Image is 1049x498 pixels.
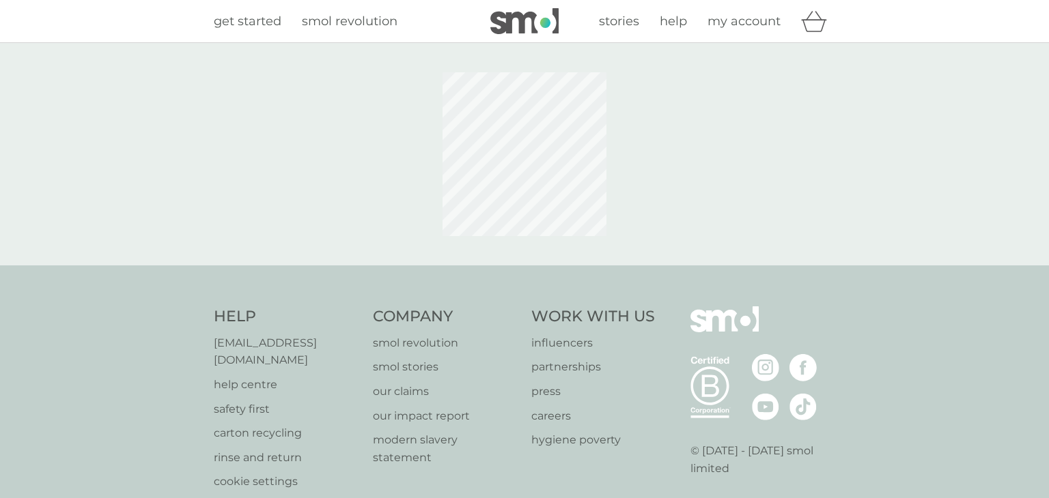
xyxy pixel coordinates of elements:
[490,8,559,34] img: smol
[214,14,281,29] span: get started
[660,14,687,29] span: help
[302,14,397,29] span: smol revolution
[373,358,518,376] a: smol stories
[531,306,655,327] h4: Work With Us
[752,393,779,420] img: visit the smol Youtube page
[531,407,655,425] a: careers
[789,393,817,420] img: visit the smol Tiktok page
[214,449,359,467] a: rinse and return
[599,12,639,31] a: stories
[690,442,836,477] p: © [DATE] - [DATE] smol limited
[214,306,359,327] h4: Help
[531,383,655,400] a: press
[373,431,518,466] a: modern slavery statement
[373,383,518,400] a: our claims
[302,12,397,31] a: smol revolution
[214,12,281,31] a: get started
[599,14,639,29] span: stories
[531,431,655,449] a: hygiene poverty
[214,376,359,394] a: help centre
[531,334,655,352] a: influencers
[214,424,359,442] a: carton recycling
[531,358,655,376] a: partnerships
[214,400,359,418] a: safety first
[373,306,518,327] h4: Company
[789,354,817,381] img: visit the smol Facebook page
[708,12,781,31] a: my account
[373,407,518,425] a: our impact report
[214,334,359,369] a: [EMAIL_ADDRESS][DOMAIN_NAME]
[690,306,759,353] img: smol
[801,8,835,35] div: basket
[373,334,518,352] a: smol revolution
[752,354,779,381] img: visit the smol Instagram page
[214,473,359,490] a: cookie settings
[708,14,781,29] span: my account
[660,12,687,31] a: help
